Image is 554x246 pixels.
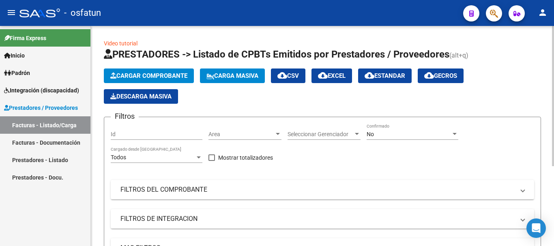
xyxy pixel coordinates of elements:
mat-panel-title: FILTROS DE INTEGRACION [120,214,515,223]
button: Carga Masiva [200,68,265,83]
span: Estandar [365,72,405,79]
h3: Filtros [111,111,139,122]
mat-icon: menu [6,8,16,17]
span: Seleccionar Gerenciador [288,131,353,138]
button: Estandar [358,68,412,83]
button: EXCEL [311,68,352,83]
span: Integración (discapacidad) [4,86,79,95]
span: - osfatun [64,4,101,22]
button: Descarga Masiva [104,89,178,104]
mat-icon: cloud_download [365,71,374,80]
mat-expansion-panel-header: FILTROS DE INTEGRACION [111,209,534,229]
span: Todos [111,154,126,160]
div: Open Intercom Messenger [526,218,546,238]
mat-expansion-panel-header: FILTROS DEL COMPROBANTE [111,180,534,199]
span: PRESTADORES -> Listado de CPBTs Emitidos por Prestadores / Proveedores [104,49,449,60]
span: Area [208,131,274,138]
span: Padrón [4,68,30,77]
span: Carga Masiva [206,72,258,79]
span: No [367,131,374,137]
mat-icon: cloud_download [318,71,328,80]
span: Inicio [4,51,25,60]
span: Prestadores / Proveedores [4,103,78,112]
button: CSV [271,68,305,83]
span: (alt+q) [449,51,468,59]
button: Gecros [418,68,464,83]
mat-icon: cloud_download [277,71,287,80]
button: Cargar Comprobante [104,68,194,83]
span: Mostrar totalizadores [218,153,273,163]
mat-icon: person [538,8,548,17]
app-download-masive: Descarga masiva de comprobantes (adjuntos) [104,89,178,104]
span: Firma Express [4,34,46,43]
span: Gecros [424,72,457,79]
mat-panel-title: FILTROS DEL COMPROBANTE [120,185,515,194]
span: Cargar Comprobante [110,72,187,79]
mat-icon: cloud_download [424,71,434,80]
span: EXCEL [318,72,346,79]
span: CSV [277,72,299,79]
a: Video tutorial [104,40,137,47]
span: Descarga Masiva [110,93,172,100]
